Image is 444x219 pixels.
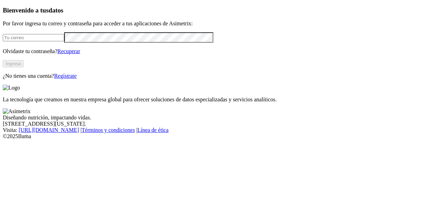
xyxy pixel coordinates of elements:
span: datos [49,7,63,14]
p: ¿No tienes una cuenta? [3,73,441,79]
a: [URL][DOMAIN_NAME] [19,127,79,133]
p: La tecnología que creamos en nuestra empresa global para ofrecer soluciones de datos especializad... [3,96,441,103]
p: Por favor ingresa tu correo y contraseña para acceder a tus aplicaciones de Asimetrix: [3,20,441,27]
input: Tu correo [3,34,64,41]
div: Visita : | | [3,127,441,133]
div: © 2025 Iluma [3,133,441,140]
p: Olvidaste tu contraseña? [3,48,441,54]
a: Términos y condiciones [82,127,135,133]
div: [STREET_ADDRESS][US_STATE]. [3,121,441,127]
a: Recuperar [57,48,80,54]
img: Asimetrix [3,108,31,115]
h3: Bienvenido a tus [3,7,441,14]
button: Ingresa [3,60,24,67]
div: Diseñando nutrición, impactando vidas. [3,115,441,121]
a: Regístrate [54,73,77,79]
a: Línea de ética [137,127,169,133]
img: Logo [3,85,20,91]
